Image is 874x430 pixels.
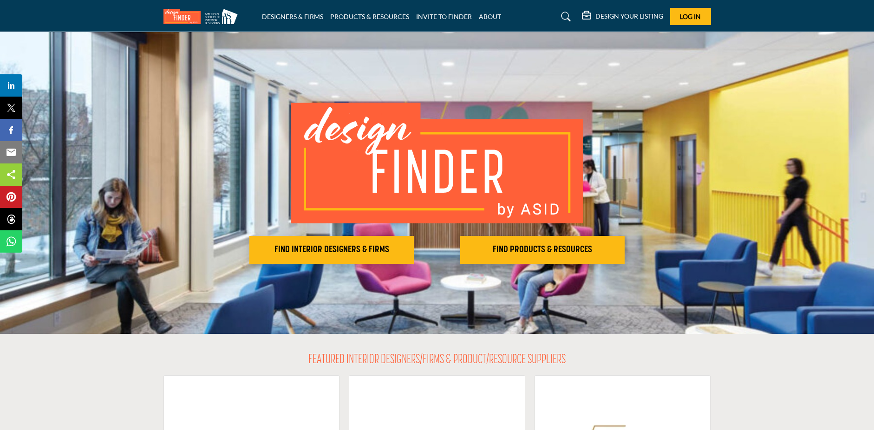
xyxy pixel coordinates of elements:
[680,13,701,20] span: Log In
[463,244,622,255] h2: FIND PRODUCTS & RESOURCES
[595,12,663,20] h5: DESIGN YOUR LISTING
[330,13,409,20] a: PRODUCTS & RESOURCES
[291,103,583,223] img: image
[262,13,323,20] a: DESIGNERS & FIRMS
[460,236,625,264] button: FIND PRODUCTS & RESOURCES
[552,9,577,24] a: Search
[163,9,242,24] img: Site Logo
[308,352,566,368] h2: FEATURED INTERIOR DESIGNERS/FIRMS & PRODUCT/RESOURCE SUPPLIERS
[249,236,414,264] button: FIND INTERIOR DESIGNERS & FIRMS
[416,13,472,20] a: INVITE TO FINDER
[252,244,411,255] h2: FIND INTERIOR DESIGNERS & FIRMS
[479,13,501,20] a: ABOUT
[582,11,663,22] div: DESIGN YOUR LISTING
[670,8,711,25] button: Log In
